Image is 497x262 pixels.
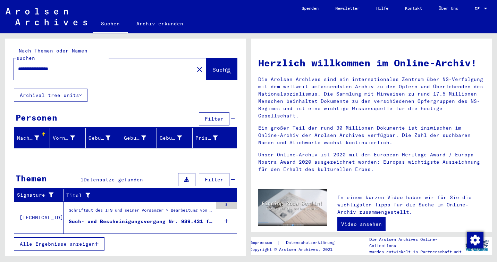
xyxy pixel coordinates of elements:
span: Filter [205,177,224,183]
button: Suche [207,58,237,80]
div: Titel [66,192,220,199]
p: In einem kurzen Video haben wir für Sie die wichtigsten Tipps für die Suche im Online-Archiv zusa... [337,194,485,216]
div: Vorname [53,132,85,144]
button: Clear [193,62,207,76]
p: Unser Online-Archiv ist 2020 mit dem European Heritage Award / Europa Nostra Award 2020 ausgezeic... [258,151,485,173]
div: Schriftgut des ITS und seiner Vorgänger > Bearbeitung von Anfragen > Fallbezogene [MEDICAL_DATA] ... [69,207,212,217]
span: Filter [205,116,224,122]
a: Video ansehen [337,217,386,231]
mat-icon: close [195,65,204,74]
div: Geburtsname [89,134,111,142]
mat-label: Nach Themen oder Namen suchen [16,48,87,61]
mat-header-cell: Vorname [50,128,86,148]
div: Geburt‏ [124,134,146,142]
div: Signature [17,190,63,201]
div: Prisoner # [195,134,218,142]
a: Datenschutzerklärung [280,239,343,246]
button: Archival tree units [14,89,87,102]
td: [TECHNICAL_ID] [14,202,64,234]
mat-header-cell: Nachname [14,128,50,148]
div: Signature [17,191,54,199]
img: Zustimmung ändern [467,232,483,248]
div: Themen [16,172,47,185]
div: | [250,239,343,246]
mat-header-cell: Prisoner # [193,128,236,148]
span: Alle Ergebnisse anzeigen [20,241,95,247]
mat-header-cell: Geburtsdatum [157,128,193,148]
div: Nachname [17,134,39,142]
mat-header-cell: Geburt‏ [121,128,157,148]
a: Impressum [250,239,277,246]
div: Such- und Bescheinigungsvorgang Nr. 989.431 für [PERSON_NAME][GEOGRAPHIC_DATA] geboren [DEMOGRAPH... [69,218,212,225]
div: Zustimmung ändern [466,231,483,248]
div: Prisoner # [195,132,228,144]
span: 1 [81,177,84,183]
span: DE [475,6,482,11]
mat-header-cell: Geburtsname [86,128,121,148]
a: Suchen [93,15,128,33]
button: Alle Ergebnisse anzeigen [14,237,104,251]
div: Geburt‏ [124,132,157,144]
div: Titel [66,190,228,201]
div: 8 [216,202,237,209]
h1: Herzlich willkommen im Online-Archiv! [258,56,485,70]
p: Die Arolsen Archives sind ein internationales Zentrum über NS-Verfolgung mit dem weltweit umfasse... [258,76,485,120]
div: Vorname [53,134,75,142]
span: Datensätze gefunden [84,177,143,183]
span: Suche [212,66,230,73]
p: Copyright © Arolsen Archives, 2021 [250,246,343,253]
button: Filter [199,112,229,125]
p: Ein großer Teil der rund 30 Millionen Dokumente ist inzwischen im Online-Archiv der Arolsen Archi... [258,124,485,146]
div: Geburtsdatum [160,132,192,144]
div: Nachname [17,132,50,144]
div: Geburtsdatum [160,134,182,142]
button: Filter [199,173,229,186]
div: Geburtsname [89,132,121,144]
p: wurden entwickelt in Partnerschaft mit [369,249,462,255]
a: Archiv erkunden [128,15,192,32]
img: video.jpg [258,189,327,227]
img: Arolsen_neg.svg [6,8,87,25]
img: yv_logo.png [464,237,490,254]
div: Personen [16,111,57,124]
p: Die Arolsen Archives Online-Collections [369,236,462,249]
